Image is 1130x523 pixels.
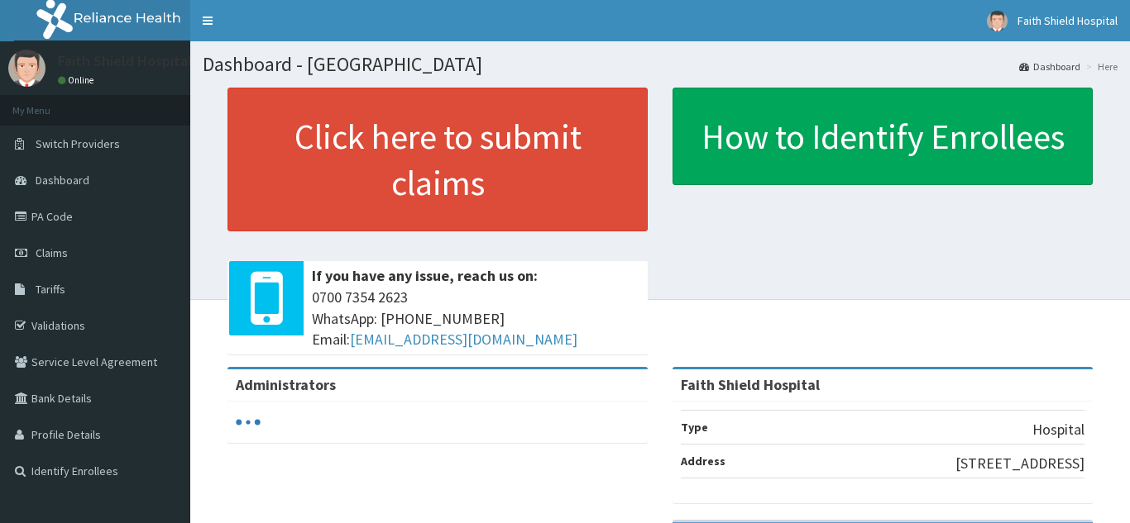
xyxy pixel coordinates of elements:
span: Switch Providers [36,136,120,151]
img: User Image [987,11,1008,31]
span: Tariffs [36,282,65,297]
b: Type [681,420,708,435]
a: Online [58,74,98,86]
svg: audio-loading [236,410,261,435]
a: How to Identify Enrollees [673,88,1093,185]
b: Address [681,454,725,468]
p: Faith Shield Hospital [58,54,192,69]
a: Click here to submit claims [227,88,648,231]
p: Hospital [1032,419,1085,440]
b: If you have any issue, reach us on: [312,266,538,285]
span: Dashboard [36,173,89,188]
h1: Dashboard - [GEOGRAPHIC_DATA] [203,54,1118,75]
p: [STREET_ADDRESS] [955,453,1085,474]
li: Here [1082,59,1118,74]
a: Dashboard [1019,59,1080,74]
strong: Faith Shield Hospital [681,375,820,394]
span: 0700 7354 2623 WhatsApp: [PHONE_NUMBER] Email: [312,287,639,350]
span: Claims [36,245,68,260]
b: Administrators [236,375,336,394]
img: User Image [8,50,45,87]
a: [EMAIL_ADDRESS][DOMAIN_NAME] [350,330,577,349]
span: Faith Shield Hospital [1017,13,1118,28]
